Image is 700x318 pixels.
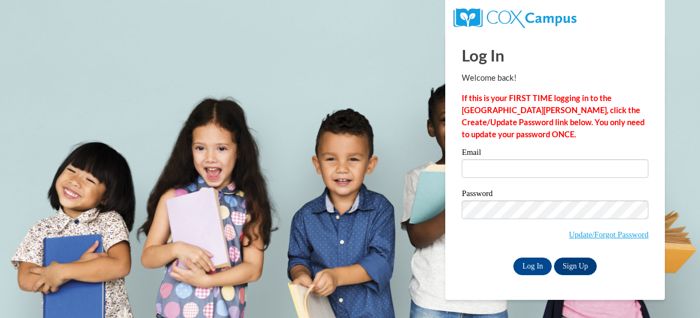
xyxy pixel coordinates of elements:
[462,72,648,84] p: Welcome back!
[462,148,648,159] label: Email
[453,13,576,22] a: COX Campus
[462,189,648,200] label: Password
[462,93,645,139] strong: If this is your FIRST TIME logging in to the [GEOGRAPHIC_DATA][PERSON_NAME], click the Create/Upd...
[453,8,576,28] img: COX Campus
[554,258,597,275] a: Sign Up
[513,258,552,275] input: Log In
[462,44,648,66] h1: Log In
[569,230,648,239] a: Update/Forgot Password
